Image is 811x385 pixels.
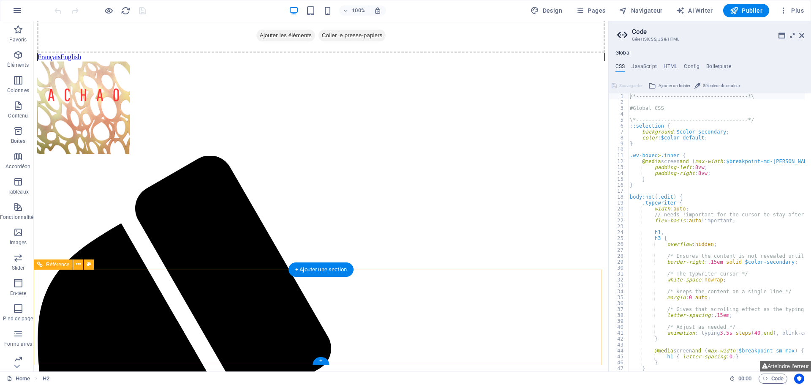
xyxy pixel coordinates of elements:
[609,336,629,342] div: 42
[609,218,629,224] div: 22
[729,374,752,384] h6: Durée de la session
[609,93,629,99] div: 1
[664,63,678,73] h4: HTML
[609,295,629,300] div: 35
[43,374,49,384] span: Cliquez pour sélectionner. Double-cliquez pour modifier.
[609,283,629,289] div: 33
[609,277,629,283] div: 32
[615,63,625,73] h4: CSS
[609,164,629,170] div: 13
[46,262,69,267] span: Référence
[609,147,629,153] div: 10
[684,63,699,73] h4: Config
[288,262,354,277] div: + Ajouter une section
[609,265,629,271] div: 30
[8,112,28,119] p: Contenu
[7,62,29,68] p: Éléments
[673,4,716,17] button: AI Writer
[339,5,369,16] button: 100%
[744,375,746,382] span: :
[676,6,713,15] span: AI Writer
[632,35,787,43] h3: Gérer (S)CSS, JS & HTML
[779,6,804,15] span: Plus
[609,300,629,306] div: 36
[374,7,381,14] i: Lors du redimensionnement, ajuster automatiquement le niveau de zoom en fonction de l'appareil sé...
[10,239,27,246] p: Images
[631,63,656,73] h4: JavaScript
[609,123,629,129] div: 6
[760,361,811,371] button: Atteindre l'erreur
[619,6,662,15] span: Navigateur
[609,306,629,312] div: 37
[10,290,26,297] p: En-tête
[762,374,784,384] span: Code
[285,8,352,20] span: Coller le presse-papiers
[3,315,33,322] p: Pied de page
[609,158,629,164] div: 12
[609,111,629,117] div: 4
[103,5,114,16] button: Cliquez ici pour quitter le mode Aperçu et poursuivre l'édition.
[4,341,32,347] p: Formulaires
[527,4,566,17] button: Design
[738,374,751,384] span: 00 00
[776,4,807,17] button: Plus
[223,8,281,20] span: Ajouter les éléments
[609,324,629,330] div: 40
[609,229,629,235] div: 24
[609,366,629,371] div: 47
[609,117,629,123] div: 5
[609,247,629,253] div: 27
[759,374,787,384] button: Code
[659,81,690,91] span: Ajouter un fichier
[609,259,629,265] div: 29
[723,4,769,17] button: Publier
[615,4,666,17] button: Navigateur
[609,135,629,141] div: 8
[9,36,27,43] p: Favoris
[43,374,49,384] nav: breadcrumb
[609,176,629,182] div: 15
[313,357,329,365] div: +
[609,289,629,295] div: 34
[572,4,609,17] button: Pages
[609,253,629,259] div: 28
[609,129,629,135] div: 7
[615,50,631,57] h4: Global
[609,206,629,212] div: 20
[703,81,740,91] span: Sélecteur de couleur
[609,354,629,360] div: 45
[609,318,629,324] div: 39
[5,163,30,170] p: Accordéon
[11,138,25,145] p: Boîtes
[121,6,131,16] i: Actualiser la page
[531,6,562,15] span: Design
[120,5,131,16] button: reload
[609,188,629,194] div: 17
[609,235,629,241] div: 25
[632,28,804,35] h2: Code
[609,153,629,158] div: 11
[7,87,29,94] p: Colonnes
[647,81,691,91] button: Ajouter un fichier
[609,330,629,336] div: 41
[609,348,629,354] div: 44
[352,5,365,16] h6: 100%
[609,224,629,229] div: 23
[609,182,629,188] div: 16
[527,4,566,17] div: Design (Ctrl+Alt+Y)
[609,200,629,206] div: 19
[730,6,762,15] span: Publier
[609,212,629,218] div: 21
[609,141,629,147] div: 9
[609,360,629,366] div: 46
[609,105,629,111] div: 3
[576,6,605,15] span: Pages
[609,99,629,105] div: 2
[609,271,629,277] div: 31
[794,374,804,384] button: Usercentrics
[609,312,629,318] div: 38
[12,265,25,271] p: Slider
[706,63,731,73] h4: Boilerplate
[609,241,629,247] div: 26
[693,81,741,91] button: Sélecteur de couleur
